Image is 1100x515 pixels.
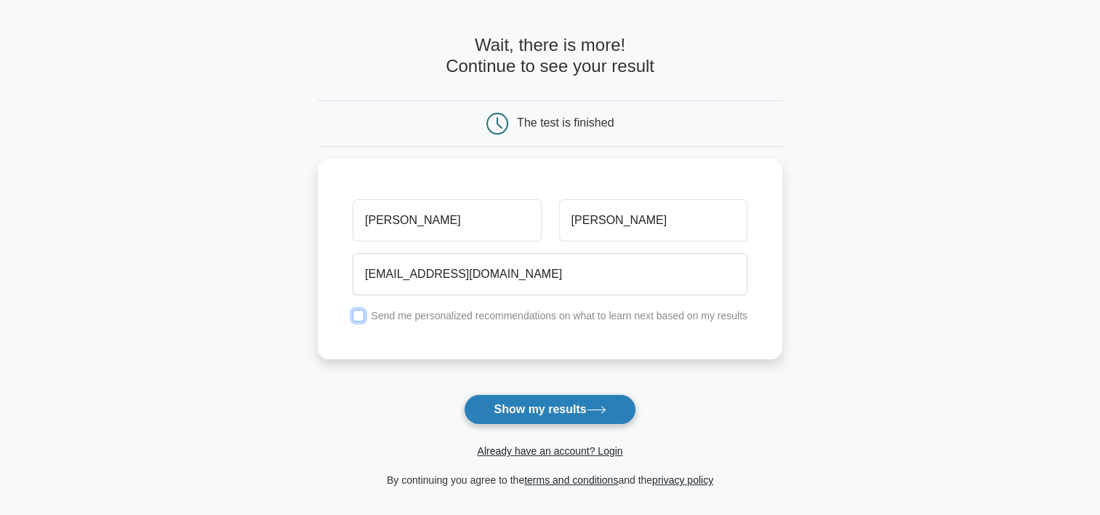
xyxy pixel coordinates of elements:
[371,310,747,322] label: Send me personalized recommendations on what to learn next based on my results
[318,35,782,77] h4: Wait, there is more! Continue to see your result
[477,445,622,457] a: Already have an account? Login
[524,474,618,486] a: terms and conditions
[559,199,747,241] input: Last name
[517,116,614,129] div: The test is finished
[353,199,541,241] input: First name
[353,253,747,295] input: Email
[464,394,635,425] button: Show my results
[309,471,791,489] div: By continuing you agree to the and the
[652,474,713,486] a: privacy policy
